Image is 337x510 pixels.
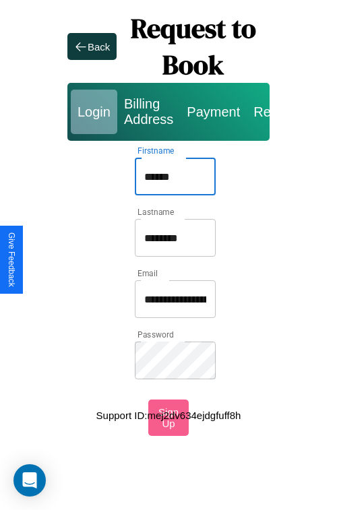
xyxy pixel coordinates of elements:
div: Back [88,41,110,53]
label: Lastname [137,206,174,218]
div: Review [247,90,305,134]
button: Back [67,33,117,60]
div: Login [71,90,117,134]
label: Password [137,329,173,340]
button: Sign Up [148,400,189,436]
label: Email [137,267,158,279]
label: Firstname [137,145,174,156]
div: Open Intercom Messenger [13,464,46,497]
div: Give Feedback [7,232,16,287]
h1: Request to Book [117,10,270,83]
div: Billing Address [117,90,180,134]
p: Support ID: mej2dv634ejdgfuff8h [96,406,241,424]
div: Payment [180,90,247,134]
